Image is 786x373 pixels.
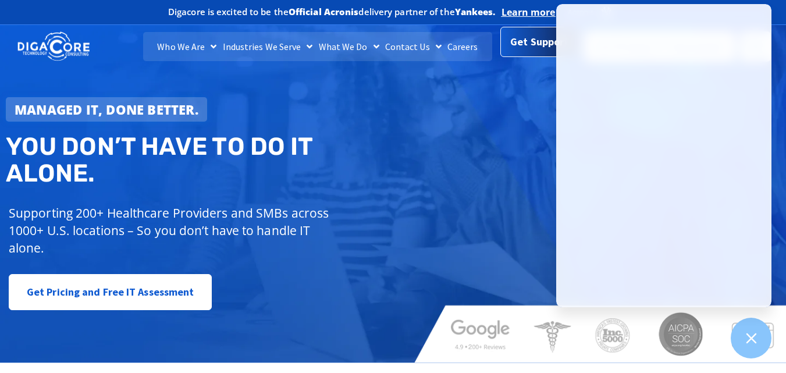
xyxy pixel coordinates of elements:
[9,204,330,257] p: Supporting 200+ Healthcare Providers and SMBs across 1000+ U.S. locations – So you don’t have to ...
[168,8,496,16] h2: Digacore is excited to be the delivery partner of the
[220,32,316,61] a: Industries We Serve
[316,32,382,61] a: What We Do
[444,32,481,61] a: Careers
[154,32,219,61] a: Who We Are
[556,4,771,307] iframe: Chatgenie Messenger
[510,30,568,54] span: Get Support
[15,101,198,118] strong: Managed IT, done better.
[27,280,194,304] span: Get Pricing and Free IT Assessment
[6,133,402,187] h2: You don’t have to do IT alone.
[289,6,359,17] b: Official Acronis
[502,6,556,18] a: Learn more
[17,31,90,62] img: DigaCore Technology Consulting
[382,32,444,61] a: Contact Us
[9,274,212,310] a: Get Pricing and Free IT Assessment
[6,97,207,122] a: Managed IT, done better.
[500,27,578,57] a: Get Support
[455,6,496,17] b: Yankees.
[143,32,492,61] nav: Menu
